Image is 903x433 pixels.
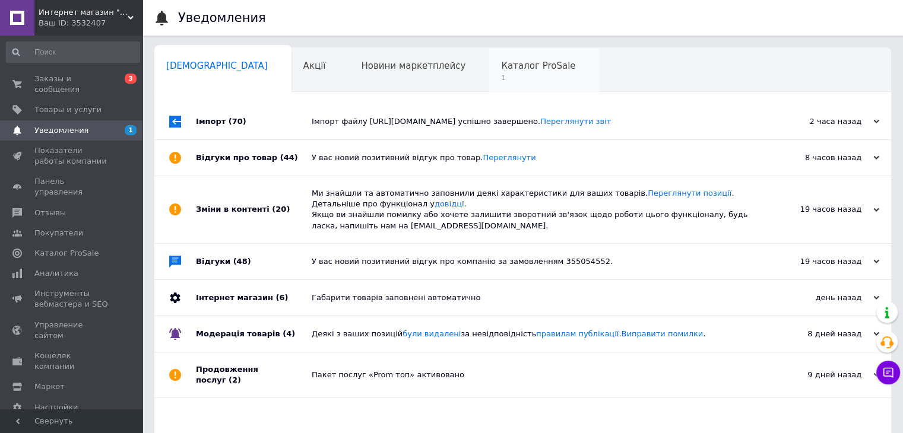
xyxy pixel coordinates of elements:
[34,228,83,238] span: Покупатели
[34,288,110,310] span: Инструменты вебмастера и SEO
[34,74,110,95] span: Заказы и сообщения
[761,116,879,127] div: 2 часа назад
[34,248,99,259] span: Каталог ProSale
[483,153,536,162] a: Переглянути
[540,117,611,126] a: Переглянути звіт
[275,293,288,302] span: (6)
[229,117,246,126] span: (70)
[34,176,110,198] span: Панель управления
[196,280,312,316] div: Інтернет магазин
[501,74,575,82] span: 1
[536,329,619,338] a: правилам публікації
[196,140,312,176] div: Відгуки про товар
[39,18,142,28] div: Ваш ID: 3532407
[621,329,703,338] a: Виправити помилки
[34,402,78,413] span: Настройки
[196,316,312,352] div: Модерація товарів
[196,352,312,397] div: Продовження послуг
[125,125,137,135] span: 1
[34,125,88,136] span: Уведомления
[34,351,110,372] span: Кошелек компании
[501,61,575,71] span: Каталог ProSale
[312,370,761,380] div: Пакет послуг «Prom топ» активовано
[34,268,78,279] span: Аналитика
[761,329,879,339] div: 8 дней назад
[761,370,879,380] div: 9 дней назад
[166,61,268,71] span: [DEMOGRAPHIC_DATA]
[34,145,110,167] span: Показатели работы компании
[34,320,110,341] span: Управление сайтом
[312,188,761,231] div: Ми знайшли та автоматично заповнили деякі характеристики для ваших товарів. . Детальніше про функ...
[761,152,879,163] div: 8 часов назад
[272,205,290,214] span: (20)
[229,375,241,384] span: (2)
[178,11,266,25] h1: Уведомления
[312,329,761,339] div: Деякі з ваших позицій за невідповідність . .
[312,152,761,163] div: У вас новий позитивний відгук про товар.
[39,7,128,18] span: Интернет магазин "УЮТ БЕЗ ГРАНИЦ"
[34,104,102,115] span: Товары и услуги
[34,208,66,218] span: Отзывы
[303,61,326,71] span: Акції
[34,381,65,392] span: Маркет
[876,361,900,384] button: Чат с покупателем
[6,42,140,63] input: Поиск
[761,256,879,267] div: 19 часов назад
[761,292,879,303] div: день назад
[435,199,464,208] a: довідці
[196,176,312,243] div: Зміни в контенті
[648,189,731,198] a: Переглянути позиції
[196,104,312,139] div: Імпорт
[403,329,461,338] a: були видалені
[361,61,465,71] span: Новини маркетплейсу
[283,329,295,338] span: (4)
[312,256,761,267] div: У вас новий позитивний відгук про компанію за замовленням 355054552.
[312,292,761,303] div: Габарити товарів заповнені автоматично
[196,244,312,279] div: Відгуки
[761,204,879,215] div: 19 часов назад
[312,116,761,127] div: Імпорт файлу [URL][DOMAIN_NAME] успішно завершено.
[233,257,251,266] span: (48)
[280,153,298,162] span: (44)
[125,74,137,84] span: 3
